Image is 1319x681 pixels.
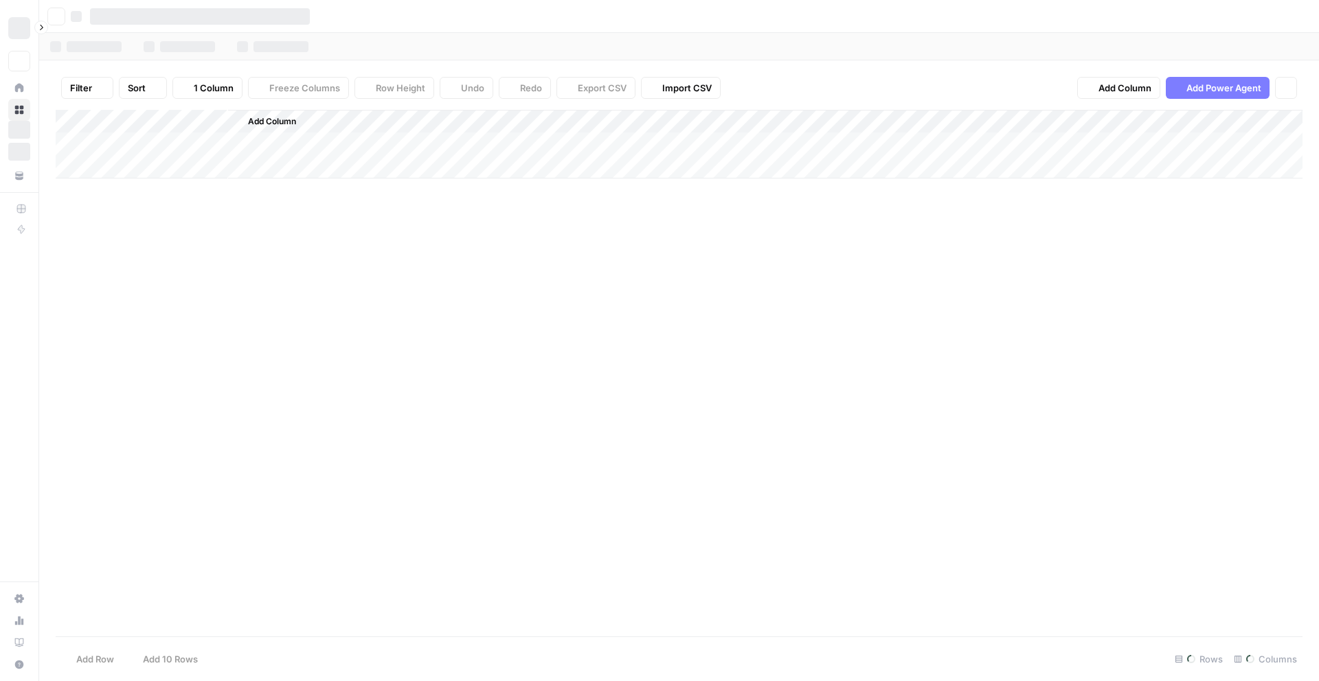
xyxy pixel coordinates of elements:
button: Add Power Agent [1166,77,1270,99]
button: Filter [61,77,113,99]
a: Learning Hub [8,632,30,654]
div: Columns [1228,648,1303,670]
button: 1 Column [172,77,243,99]
span: Row Height [376,81,425,95]
a: Settings [8,588,30,610]
button: Freeze Columns [248,77,349,99]
span: Import CSV [662,81,712,95]
button: Add Column [230,113,302,130]
button: Import CSV [641,77,721,99]
button: Export CSV [556,77,635,99]
button: Add Column [1077,77,1160,99]
span: Add Row [76,652,114,666]
button: Redo [499,77,551,99]
span: Add Column [1098,81,1151,95]
span: Sort [128,81,146,95]
span: Filter [70,81,92,95]
span: Add Column [248,115,296,128]
a: Browse [8,99,30,121]
button: Help + Support [8,654,30,676]
button: Sort [119,77,167,99]
span: Freeze Columns [269,81,340,95]
button: Row Height [354,77,434,99]
span: Add Power Agent [1186,81,1261,95]
a: Usage [8,610,30,632]
button: Add 10 Rows [122,648,206,670]
span: Undo [461,81,484,95]
span: Export CSV [578,81,627,95]
a: Home [8,77,30,99]
span: Add 10 Rows [143,652,198,666]
button: Undo [440,77,493,99]
span: 1 Column [194,81,234,95]
span: Redo [520,81,542,95]
div: Rows [1169,648,1228,670]
button: Add Row [56,648,122,670]
a: Your Data [8,165,30,187]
